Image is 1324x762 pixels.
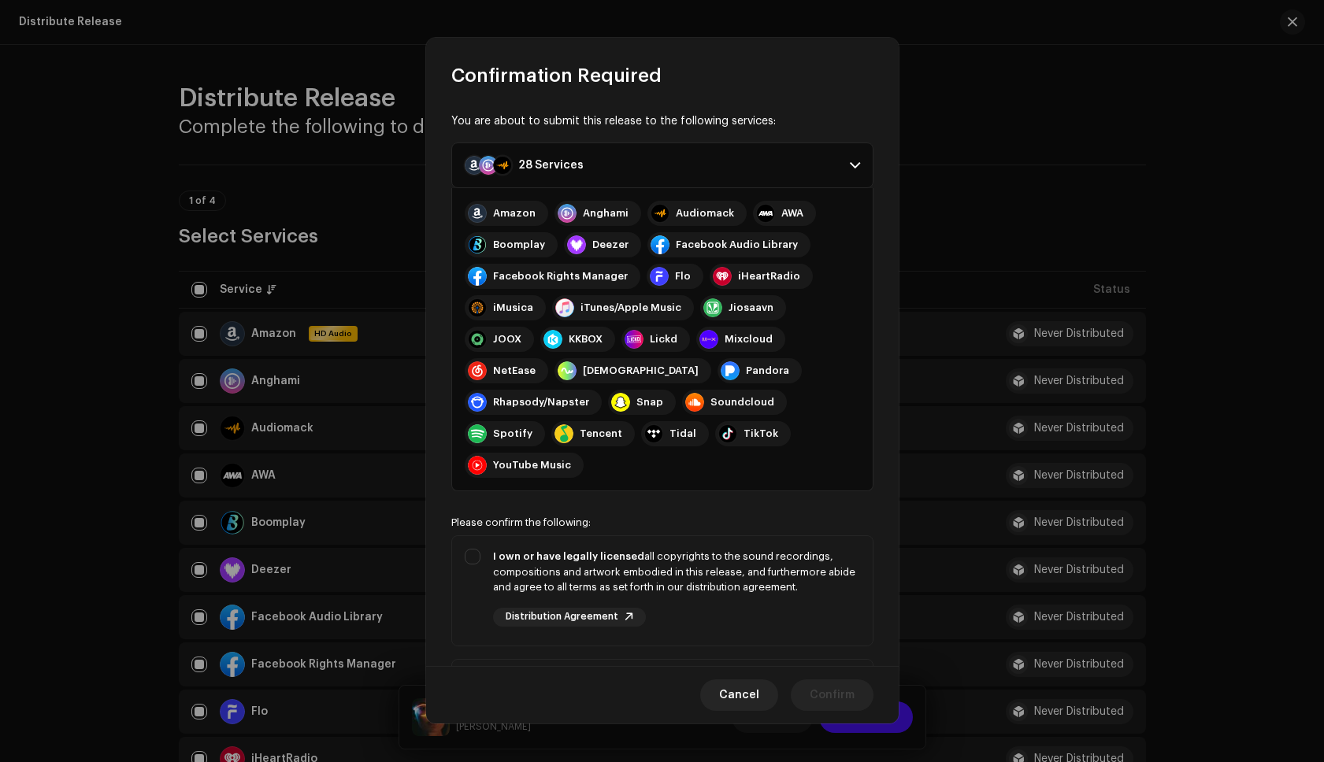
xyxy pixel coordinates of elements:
[580,301,681,314] div: iTunes/Apple Music
[506,612,618,622] span: Distribution Agreement
[725,333,773,346] div: Mixcloud
[493,207,536,220] div: Amazon
[493,333,521,346] div: JOOX
[710,396,774,409] div: Soundcloud
[493,427,532,440] div: Spotify
[676,239,798,251] div: Facebook Audio Library
[636,396,663,409] div: Snap
[738,270,800,283] div: iHeartRadio
[493,301,533,314] div: iMusica
[719,680,759,712] span: Cancel
[791,680,873,712] button: Confirm
[451,63,662,88] span: Confirmation Required
[781,207,803,220] div: AWA
[650,333,677,346] div: Lickd
[518,159,584,172] div: 28 Services
[451,188,873,491] p-accordion-content: 28 Services
[493,270,628,283] div: Facebook Rights Manager
[493,364,536,377] div: NetEase
[746,364,789,377] div: Pandora
[451,113,873,130] div: You are about to submit this release to the following services:
[583,364,699,377] div: [DEMOGRAPHIC_DATA]
[580,427,622,440] div: Tencent
[493,551,644,561] strong: I own or have legally licensed
[729,301,773,314] div: Jiosaavn
[451,535,873,646] p-togglebutton: I own or have legally licensedall copyrights to the sound recordings, compositions and artwork em...
[592,239,629,251] div: Deezer
[493,396,589,409] div: Rhapsody/Napster
[676,207,734,220] div: Audiomack
[493,549,860,595] div: all copyrights to the sound recordings, compositions and artwork embodied in this release, and fu...
[493,239,545,251] div: Boomplay
[810,680,855,712] span: Confirm
[583,207,629,220] div: Anghami
[451,516,873,529] div: Please confirm the following:
[451,142,873,188] p-accordion-header: 28 Services
[669,427,696,440] div: Tidal
[493,459,571,472] div: YouTube Music
[675,270,691,283] div: Flo
[569,333,603,346] div: KKBOX
[700,680,778,712] button: Cancel
[744,427,778,440] div: TikTok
